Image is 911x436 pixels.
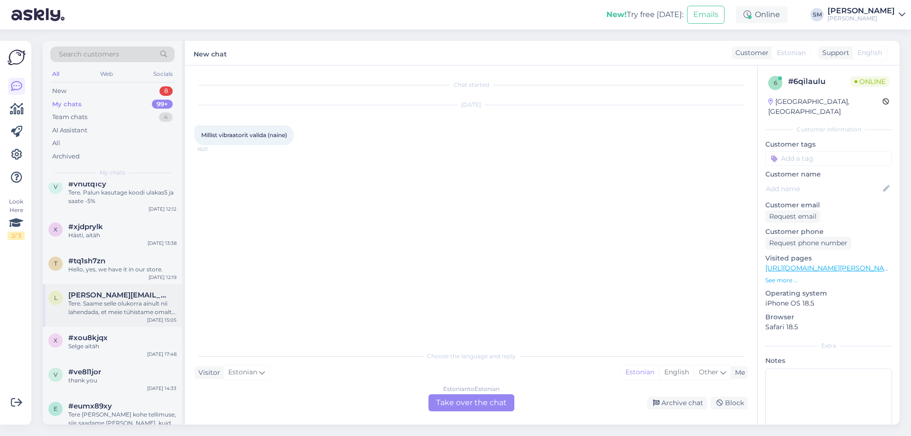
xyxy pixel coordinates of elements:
[857,48,882,58] span: English
[8,232,25,240] div: 2 / 3
[428,394,514,411] div: Take over the chat
[68,231,177,240] div: Hästi, aitäh
[777,48,806,58] span: Estonian
[54,260,57,267] span: t
[765,322,892,332] p: Safari 18.5
[54,405,57,412] span: e
[201,131,287,139] span: Millist vibraatorit valida (naine)
[149,274,177,281] div: [DATE] 12:19
[68,188,177,205] div: Tere. Palun kasutage koodi ulakas5 ja saate -5%
[68,299,177,316] div: Tere. Saame selle olukorra ainult nii lahendada, et meie tühistame omalt poolt tellimuse [PERSON_...
[98,68,115,80] div: Web
[100,168,125,177] span: My chats
[147,385,177,392] div: [DATE] 14:33
[194,46,227,59] label: New chat
[774,79,777,86] span: 6
[765,200,892,210] p: Customer email
[68,402,112,410] span: #eumx89xy
[765,342,892,350] div: Extra
[731,368,745,378] div: Me
[699,368,718,376] span: Other
[228,367,257,378] span: Estonian
[52,100,82,109] div: My chats
[50,68,61,80] div: All
[768,97,883,117] div: [GEOGRAPHIC_DATA], [GEOGRAPHIC_DATA]
[54,294,57,301] span: l
[147,316,177,324] div: [DATE] 15:05
[765,276,892,285] p: See more ...
[147,351,177,358] div: [DATE] 17:48
[606,9,683,20] div: Try free [DATE]:
[68,257,105,265] span: #tq1sh7zn
[765,288,892,298] p: Operating system
[52,86,66,96] div: New
[54,226,57,233] span: x
[765,237,851,250] div: Request phone number
[151,68,175,80] div: Socials
[68,223,103,231] span: #xjdprylk
[195,101,748,109] div: [DATE]
[68,265,177,274] div: Hello, yes, we have it in our store.
[647,397,707,409] div: Archive chat
[443,385,500,393] div: Estonian to Estonian
[68,342,177,351] div: Selge aitäh
[8,48,26,66] img: Askly Logo
[195,368,220,378] div: Visitor
[765,312,892,322] p: Browser
[765,125,892,134] div: Customer information
[54,337,57,344] span: x
[68,291,167,299] span: lilian.hutti@gmail.com
[765,227,892,237] p: Customer phone
[68,368,101,376] span: #ve8l1jor
[765,253,892,263] p: Visited pages
[765,139,892,149] p: Customer tags
[159,112,173,122] div: 4
[68,180,106,188] span: #vnutq1cy
[687,6,725,24] button: Emails
[159,86,173,96] div: 8
[766,184,881,194] input: Add name
[765,169,892,179] p: Customer name
[765,298,892,308] p: iPhone OS 18.5
[827,15,895,22] div: [PERSON_NAME]
[152,100,173,109] div: 99+
[68,376,177,385] div: thank you
[788,76,851,87] div: # 6qilaulu
[148,240,177,247] div: [DATE] 13:38
[711,397,748,409] div: Block
[52,126,87,135] div: AI Assistant
[818,48,849,58] div: Support
[52,152,80,161] div: Archived
[765,210,820,223] div: Request email
[59,49,119,59] span: Search customers
[52,112,87,122] div: Team chats
[810,8,824,21] div: SM
[149,205,177,213] div: [DATE] 12:12
[54,183,57,190] span: v
[736,6,788,23] div: Online
[8,197,25,240] div: Look Here
[765,356,892,366] p: Notes
[621,365,659,380] div: Estonian
[659,365,694,380] div: English
[606,10,627,19] b: New!
[765,151,892,166] input: Add a tag
[851,76,889,87] span: Online
[68,334,108,342] span: #xou8kjqx
[197,146,233,153] span: 16:21
[765,264,896,272] a: [URL][DOMAIN_NAME][PERSON_NAME]
[827,7,895,15] div: [PERSON_NAME]
[827,7,905,22] a: [PERSON_NAME][PERSON_NAME]
[195,352,748,361] div: Choose the language and reply
[732,48,769,58] div: Customer
[195,81,748,89] div: Chat started
[54,371,57,378] span: v
[68,410,177,427] div: Tere [PERSON_NAME] kohe tellimuse, siis saadame [PERSON_NAME], kuid ei tea kui kiiresti kullerfir...
[52,139,60,148] div: All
